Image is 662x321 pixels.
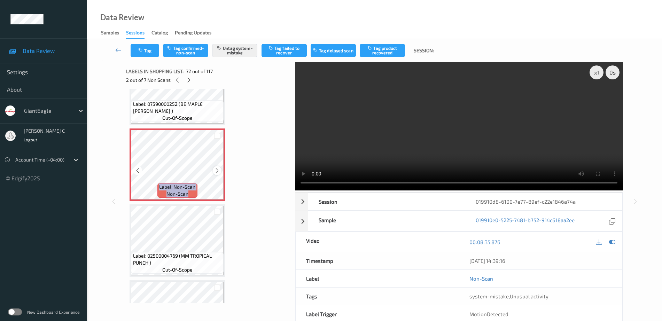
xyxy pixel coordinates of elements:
[162,115,193,122] span: out-of-scope
[295,211,623,232] div: Sample019910e0-5225-7481-b752-914c618aa2ee
[469,275,493,282] a: Non-Scan
[295,193,623,211] div: Session019910d8-6100-7e77-89ef-c22e1846a74a
[175,29,211,38] div: Pending Updates
[151,28,175,38] a: Catalog
[186,68,213,75] span: 72 out of 117
[175,28,218,38] a: Pending Updates
[131,44,159,57] button: Tag
[162,266,193,273] span: out-of-scope
[296,252,459,269] div: Timestamp
[101,29,119,38] div: Samples
[469,293,548,299] span: ,
[510,293,548,299] span: Unusual activity
[308,193,465,210] div: Session
[296,232,459,252] div: Video
[133,252,222,266] span: Label: 02500004769 (MM TROPICAL PUNCH )
[296,288,459,305] div: Tags
[469,238,500,245] a: 00:08:35.876
[311,44,356,57] button: Tag delayed scan
[606,65,620,79] div: 0 s
[151,29,168,38] div: Catalog
[126,68,184,75] span: Labels in shopping list:
[476,217,575,226] a: 019910e0-5225-7481-b752-914c618aa2ee
[465,193,622,210] div: 019910d8-6100-7e77-89ef-c22e1846a74a
[469,293,509,299] span: system-mistake
[126,29,145,39] div: Sessions
[296,270,459,287] div: Label
[212,44,257,57] button: Untag system-mistake
[166,190,188,197] span: non-scan
[414,47,434,54] span: Session:
[133,101,222,115] span: Label: 07590000252 (BE MAPLE [PERSON_NAME] )
[126,76,290,84] div: 2 out of 7 Non Scans
[100,14,144,21] div: Data Review
[159,183,195,190] span: Label: Non-Scan
[101,28,126,38] a: Samples
[126,28,151,39] a: Sessions
[360,44,405,57] button: Tag product recovered
[262,44,307,57] button: Tag failed to recover
[308,211,465,231] div: Sample
[469,257,612,264] div: [DATE] 14:39:16
[163,44,208,57] button: Tag confirmed-non-scan
[590,65,603,79] div: x 1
